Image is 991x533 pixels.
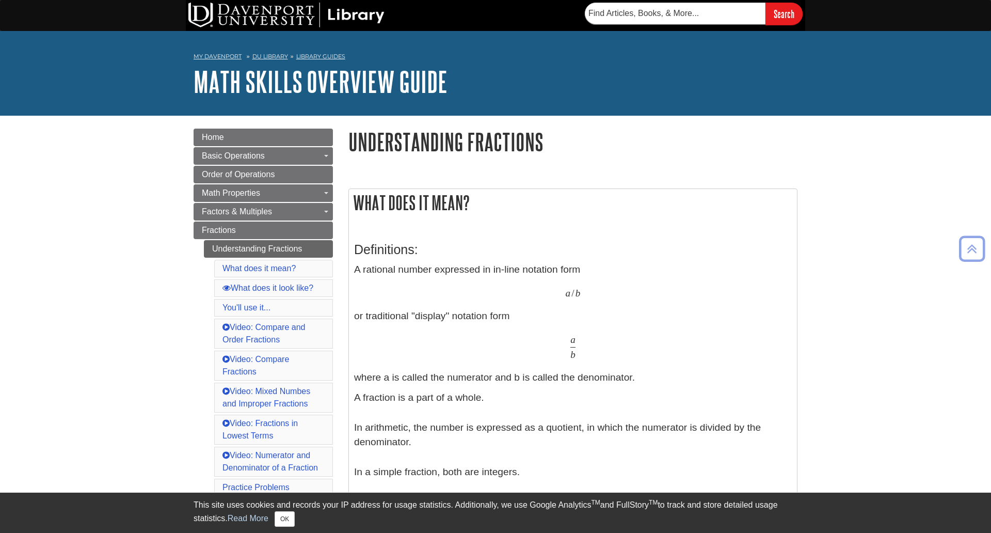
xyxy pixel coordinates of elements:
a: Math Properties [194,184,333,202]
span: Basic Operations [202,151,265,160]
span: b [576,287,581,299]
a: Video: Fractions in Lowest Terms [222,419,298,440]
a: What does it mean? [222,264,296,273]
p: A rational number expressed in in-line notation form or traditional "display" notation form where... [354,262,792,385]
a: DU Library [252,53,288,60]
a: Home [194,129,333,146]
h3: Definitions: [354,242,792,257]
img: DU Library [188,3,385,27]
span: Fractions [202,226,236,234]
h1: Understanding Fractions [348,129,797,155]
div: This site uses cookies and records your IP address for usage statistics. Additionally, we use Goo... [194,499,797,527]
a: What does it look like? [222,284,313,292]
a: Back to Top [955,242,988,256]
a: Order of Operations [194,166,333,183]
span: a [570,334,576,346]
span: Math Properties [202,189,260,197]
a: Video: Compare Fractions [222,355,289,376]
form: Searches DU Library's articles, books, and more [585,3,803,25]
span: Factors & Multiples [202,207,272,216]
button: Close [275,511,295,527]
nav: breadcrumb [194,50,797,66]
h2: What does it mean? [349,189,797,216]
a: My Davenport [194,52,242,61]
a: Factors & Multiples [194,203,333,221]
a: Read More [228,514,268,523]
sup: TM [649,499,658,506]
a: Library Guides [296,53,345,60]
a: Fractions [194,222,333,239]
span: b [570,349,576,360]
span: Home [202,133,224,142]
span: / [571,287,574,299]
input: Find Articles, Books, & More... [585,3,765,24]
a: You'll use it... [222,303,270,312]
span: a [566,287,571,299]
a: Video: Compare and Order Fractions [222,323,305,344]
a: Video: Numerator and Denominator of a Fraction [222,451,318,472]
span: Order of Operations [202,170,275,179]
a: Math Skills Overview Guide [194,66,447,98]
a: Understanding Fractions [204,240,333,258]
input: Search [765,3,803,25]
a: Basic Operations [194,147,333,165]
a: Video: Mixed Numbes and Improper Fractions [222,387,310,408]
a: Practice Problems [222,483,290,492]
sup: TM [591,499,600,506]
